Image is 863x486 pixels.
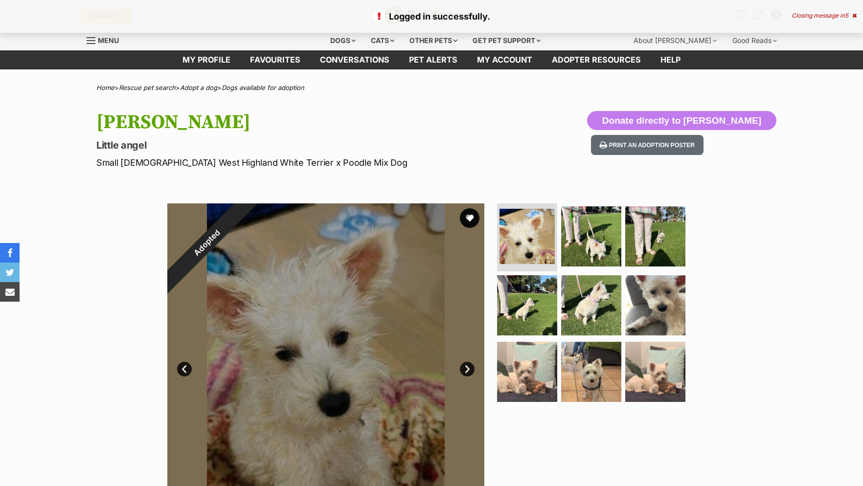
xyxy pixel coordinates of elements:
[625,342,685,402] img: Photo of Lily Peggotty
[561,275,621,335] img: Photo of Lily Peggotty
[222,84,304,91] a: Dogs available for adoption
[323,31,363,50] div: Dogs
[625,275,685,335] img: Photo of Lily Peggotty
[467,50,542,69] a: My account
[625,206,685,266] img: Photo of Lily Peggotty
[561,206,621,266] img: Photo of Lily Peggotty
[10,10,853,23] p: Logged in successfully.
[119,84,176,91] a: Rescue pet search
[587,111,776,131] button: Donate directly to [PERSON_NAME]
[497,342,557,402] img: Photo of Lily Peggotty
[591,135,704,155] button: Print an adoption poster
[310,50,399,69] a: conversations
[845,12,848,19] span: 5
[792,12,857,19] div: Closing message in
[500,209,555,264] img: Photo of Lily Peggotty
[96,156,510,169] p: Small [DEMOGRAPHIC_DATA] West Highland White Terrier x Poodle Mix Dog
[561,342,621,402] img: Photo of Lily Peggotty
[72,84,791,91] div: > > >
[145,181,269,305] div: Adopted
[180,84,217,91] a: Adopt a dog
[399,50,467,69] a: Pet alerts
[726,31,784,50] div: Good Reads
[542,50,651,69] a: Adopter resources
[240,50,310,69] a: Favourites
[173,50,240,69] a: My profile
[96,111,510,133] h1: [PERSON_NAME]
[87,31,126,48] a: Menu
[403,31,464,50] div: Other pets
[651,50,690,69] a: Help
[460,362,475,376] a: Next
[96,138,510,152] p: Little angel
[497,275,557,335] img: Photo of Lily Peggotty
[460,208,479,228] button: favourite
[466,31,547,50] div: Get pet support
[364,31,401,50] div: Cats
[96,84,114,91] a: Home
[627,31,724,50] div: About [PERSON_NAME]
[177,362,192,376] a: Prev
[98,36,119,44] span: Menu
